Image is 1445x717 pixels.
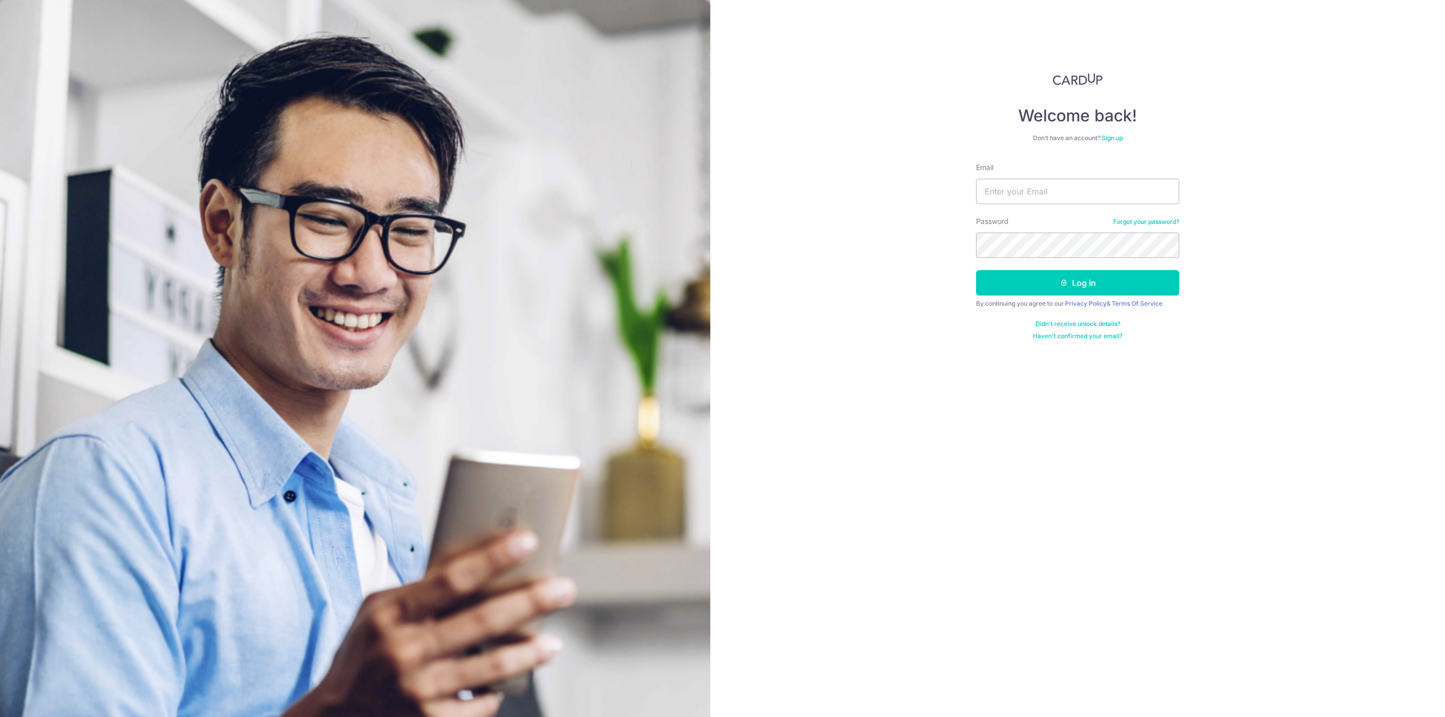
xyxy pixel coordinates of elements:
[976,162,993,173] label: Email
[1102,134,1123,142] a: Sign up
[976,179,1179,204] input: Enter your Email
[976,270,1179,296] button: Log in
[976,134,1179,142] div: Don’t have an account?
[1065,300,1107,307] a: Privacy Policy
[1033,332,1122,340] a: Haven't confirmed your email?
[976,106,1179,126] h4: Welcome back!
[1112,300,1163,307] a: Terms Of Service
[1113,218,1179,226] a: Forgot your password?
[976,300,1179,308] div: By continuing you agree to our &
[1035,320,1120,328] a: Didn't receive unlock details?
[1053,73,1103,85] img: CardUp Logo
[976,216,1009,226] label: Password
